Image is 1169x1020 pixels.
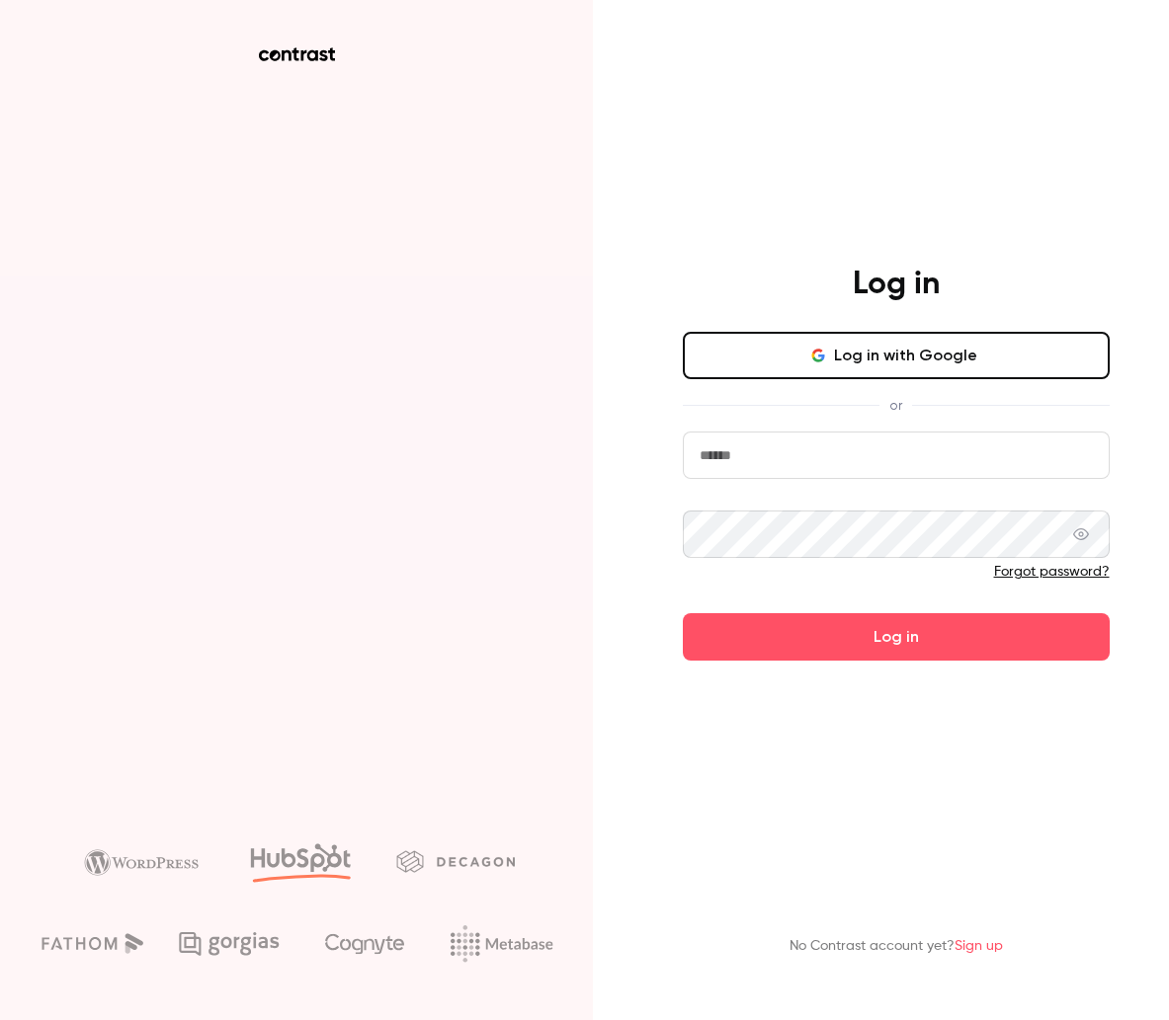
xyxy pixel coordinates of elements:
button: Log in [683,613,1110,661]
img: decagon [396,850,515,872]
button: Log in with Google [683,332,1110,379]
h4: Log in [853,265,940,304]
a: Sign up [955,939,1003,953]
span: or [879,395,912,416]
a: Forgot password? [994,565,1110,579]
p: No Contrast account yet? [790,936,1003,957]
